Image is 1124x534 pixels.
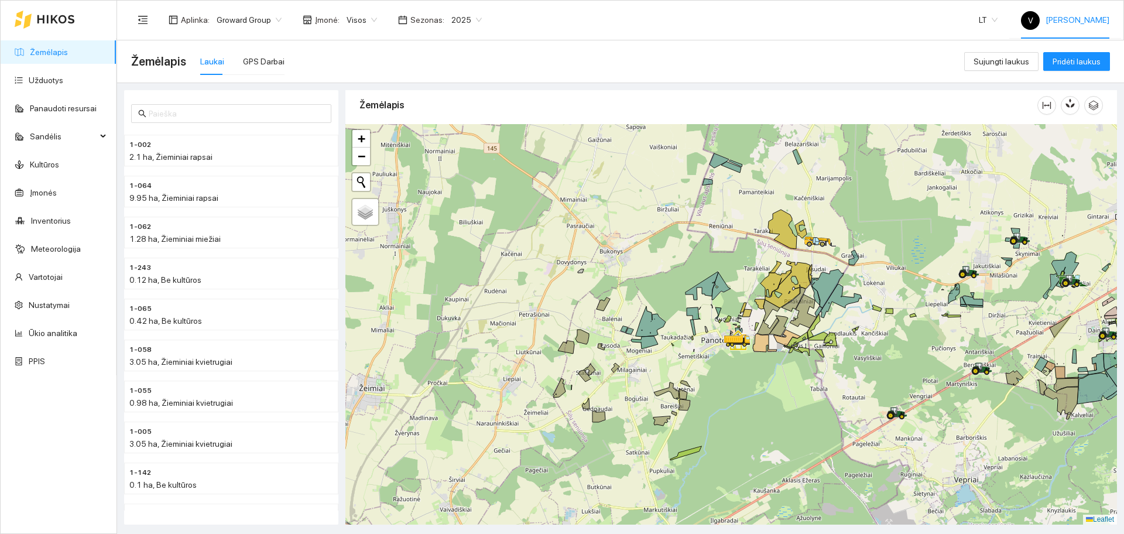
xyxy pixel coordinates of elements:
span: menu-fold [138,15,148,25]
span: − [358,149,365,163]
span: 1-055 [129,385,152,396]
a: Ūkio analitika [29,328,77,338]
span: layout [169,15,178,25]
span: 0.12 ha, Be kultūros [129,275,201,285]
a: Leaflet [1086,515,1114,523]
span: Žemėlapis [131,52,186,71]
span: column-width [1038,101,1056,110]
span: Sezonas : [410,13,444,26]
a: Nustatymai [29,300,70,310]
span: 3.05 ha, Žieminiai kvietrugiai [129,357,232,367]
span: 3.05 ha, Žieminiai kvietrugiai [129,439,232,449]
span: 1-058 [129,344,152,355]
span: Visos [347,11,377,29]
a: Sujungti laukus [964,57,1039,66]
input: Paieška [149,107,324,120]
span: Sujungti laukus [974,55,1029,68]
span: Aplinka : [181,13,210,26]
a: Zoom out [352,148,370,165]
span: 1-243 [129,262,151,273]
span: 1-002 [129,139,151,150]
span: search [138,109,146,118]
div: Laukai [200,55,224,68]
a: Zoom in [352,130,370,148]
a: Meteorologija [31,244,81,254]
span: 1-064 [129,180,152,191]
button: Sujungti laukus [964,52,1039,71]
span: + [358,131,365,146]
span: 2025 [451,11,482,29]
a: Kultūros [30,160,59,169]
span: [PERSON_NAME] [1021,15,1109,25]
span: 1.28 ha, Žieminiai miežiai [129,234,221,244]
span: 1-085 [129,508,152,519]
span: Pridėti laukus [1053,55,1101,68]
a: Layers [352,199,378,225]
a: Panaudoti resursai [30,104,97,113]
span: shop [303,15,312,25]
span: 9.95 ha, Žieminiai rapsai [129,193,218,203]
span: V [1028,11,1033,30]
a: Užduotys [29,76,63,85]
button: column-width [1037,96,1056,115]
span: 2.1 ha, Žieminiai rapsai [129,152,213,162]
a: Žemėlapis [30,47,68,57]
div: Žemėlapis [359,88,1037,122]
span: 1-005 [129,426,152,437]
a: PPIS [29,357,45,366]
span: 0.1 ha, Be kultūros [129,480,197,489]
button: Initiate a new search [352,173,370,191]
button: Pridėti laukus [1043,52,1110,71]
a: Pridėti laukus [1043,57,1110,66]
div: GPS Darbai [243,55,285,68]
a: Vartotojai [29,272,63,282]
span: 1-065 [129,303,152,314]
span: LT [979,11,998,29]
button: menu-fold [131,8,155,32]
span: Sandėlis [30,125,97,148]
span: 0.98 ha, Žieminiai kvietrugiai [129,398,233,408]
span: calendar [398,15,407,25]
a: Inventorius [31,216,71,225]
span: 0.42 ha, Be kultūros [129,316,202,326]
span: 1-142 [129,467,151,478]
span: 1-062 [129,221,151,232]
span: Įmonė : [315,13,340,26]
a: Įmonės [30,188,57,197]
span: Groward Group [217,11,282,29]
